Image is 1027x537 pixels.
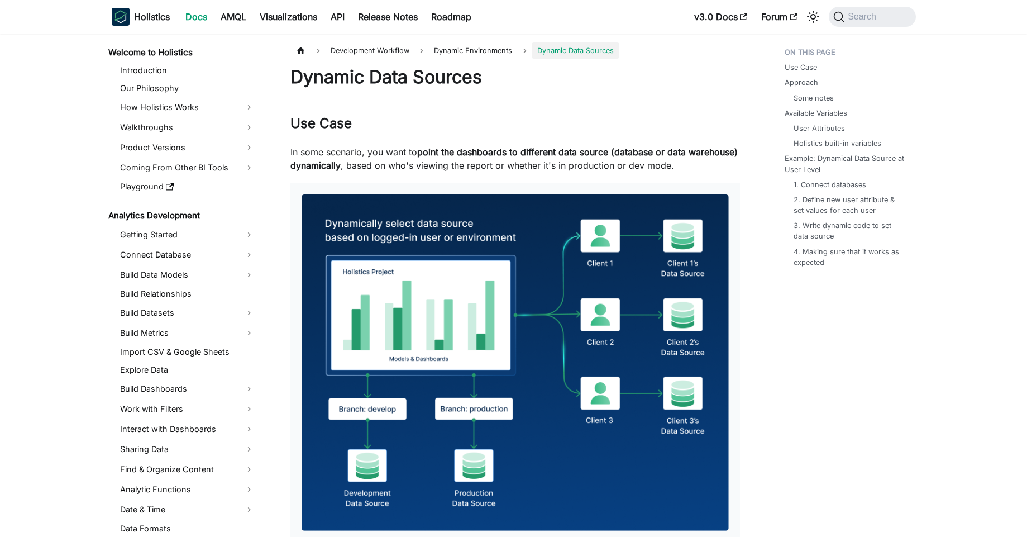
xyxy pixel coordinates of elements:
a: API [324,8,351,26]
a: Date & Time [117,501,258,519]
a: Analytic Functions [117,481,258,498]
a: Docs [179,8,214,26]
h1: Dynamic Data Sources [290,66,740,88]
a: AMQL [214,8,253,26]
a: Build Metrics [117,324,258,342]
a: Build Relationships [117,286,258,302]
a: Sharing Data [117,440,258,458]
a: Connect Database [117,246,258,264]
a: 3. Write dynamic code to set data source [794,220,905,241]
a: Interact with Dashboards [117,420,258,438]
a: HolisticsHolisticsHolistics [112,8,170,26]
a: Find & Organize Content [117,460,258,478]
span: Development Workflow [325,42,415,59]
img: Dynamically pointing Holistics to different data sources [302,194,729,531]
span: Search [844,12,883,22]
a: User Attributes [794,123,845,134]
span: Dynamic Environments [428,42,518,59]
a: Product Versions [117,139,258,156]
a: Use Case [785,62,817,73]
a: Roadmap [424,8,478,26]
h2: Use Case [290,115,740,136]
button: Switch between dark and light mode (currently system mode) [804,8,822,26]
a: Available Variables [785,108,847,118]
a: Coming From Other BI Tools [117,159,258,177]
span: Dynamic Data Sources [532,42,619,59]
b: Holistics [134,10,170,23]
a: Walkthroughs [117,118,258,136]
a: Introduction [117,63,258,78]
a: 1. Connect databases [794,179,866,190]
a: Playground [117,179,258,194]
a: 2. Define new user attribute & set values for each user [794,194,905,216]
a: 4. Making sure that it works as expected [794,246,905,268]
a: Example: Dynamical Data Source at User Level [785,153,909,174]
a: Welcome to Holistics [105,45,258,60]
a: How Holistics Works [117,98,258,116]
a: Build Dashboards [117,380,258,398]
a: Getting Started [117,226,258,244]
a: Import CSV & Google Sheets [117,344,258,360]
a: Approach [785,77,818,88]
strong: point the dashboards to different data source (database or data warehouse) dynamically [290,146,738,171]
a: Home page [290,42,312,59]
img: Holistics [112,8,130,26]
a: Forum [754,8,804,26]
a: Explore Data [117,362,258,378]
a: Some notes [794,93,834,103]
a: Build Data Models [117,266,258,284]
a: Visualizations [253,8,324,26]
p: In some scenario, you want to , based on who's viewing the report or whether it's in production o... [290,145,740,172]
a: Data Formats [117,521,258,536]
a: Our Philosophy [117,80,258,96]
button: Search (Command+K) [829,7,915,27]
nav: Docs sidebar [101,34,268,537]
a: Holistics built-in variables [794,138,881,149]
nav: Breadcrumbs [290,42,740,59]
a: Work with Filters [117,400,258,418]
a: v3.0 Docs [687,8,754,26]
a: Analytics Development [105,208,258,224]
a: Build Datasets [117,304,258,322]
a: Release Notes [351,8,424,26]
